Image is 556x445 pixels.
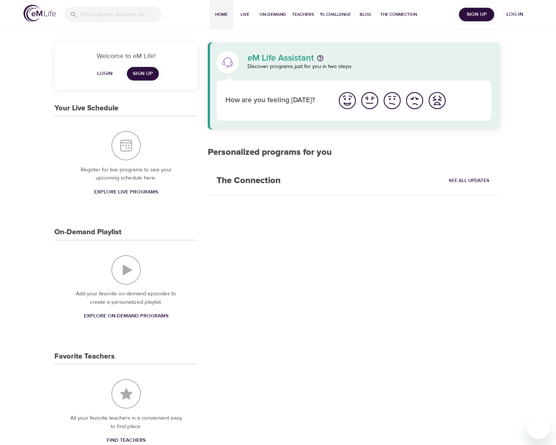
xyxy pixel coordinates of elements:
img: logo [24,5,56,22]
span: See All Updates [449,177,489,185]
img: good [360,90,380,111]
button: I'm feeling great [336,89,359,112]
a: See All Updates [447,175,491,186]
span: Explore On-Demand Programs [84,311,168,321]
h3: Favorite Teachers [54,352,115,361]
span: Blog [357,11,374,18]
span: The Connection [380,11,417,18]
p: Register for live programs to see your upcoming schedule here. [69,166,183,182]
h2: Personalized programs for you [208,147,500,158]
img: great [337,90,357,111]
a: Sign Up [127,67,159,81]
img: Your Live Schedule [111,131,141,160]
p: Welcome to eM Life! [63,51,189,61]
a: Explore Live Programs [91,185,161,199]
span: Sign Up [462,10,491,19]
img: worst [427,90,447,111]
h3: On-Demand Playlist [54,228,121,236]
input: Find programs, teachers, etc... [80,7,162,22]
button: Log in [497,8,532,21]
button: I'm feeling worst [426,89,448,112]
span: Explore Live Programs [94,188,158,197]
h2: The Connection [208,167,289,195]
button: Login [93,67,117,81]
span: Teachers [292,11,314,18]
p: Discover programs just for you in two steps [247,63,491,71]
img: ok [382,90,402,111]
button: I'm feeling bad [403,89,426,112]
a: Explore On-Demand Programs [81,309,171,323]
p: eM Life Assistant [247,54,314,63]
h3: Your Live Schedule [54,104,118,113]
button: Sign Up [459,8,494,21]
button: I'm feeling ok [381,89,403,112]
p: Add your favorite on-demand episodes to create a personalized playlist. [69,290,183,306]
img: Favorite Teachers [111,379,141,409]
button: I'm feeling good [359,89,381,112]
span: Login [96,69,114,78]
span: Home [213,11,230,18]
iframe: Button to launch messaging window [527,416,550,439]
p: How are you feeling [DATE]? [225,95,327,106]
img: bad [404,90,425,111]
span: Find Teachers [107,436,146,445]
p: All your favorite teachers in a convienient easy to find place. [69,414,183,431]
span: On-Demand [260,11,286,18]
span: Log in [500,10,530,19]
span: 1% Challenge [320,11,351,18]
img: On-Demand Playlist [111,255,141,285]
span: Live [236,11,254,18]
img: eM Life Assistant [222,56,234,68]
span: Sign Up [133,69,153,78]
